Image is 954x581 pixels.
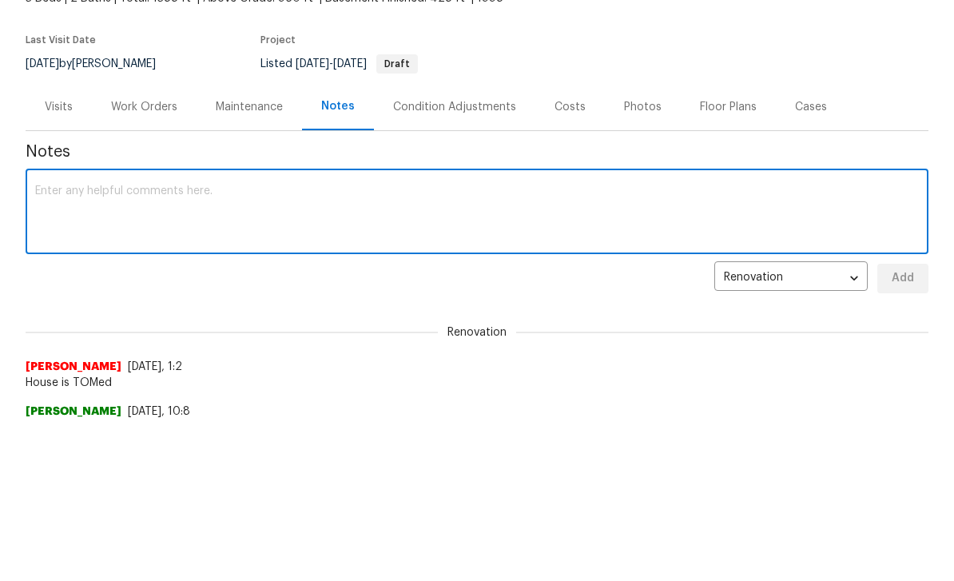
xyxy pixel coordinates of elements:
[624,100,662,116] div: Photos
[26,404,121,420] span: [PERSON_NAME]
[555,100,586,116] div: Costs
[26,376,928,392] span: House is TOMed
[795,100,827,116] div: Cases
[296,59,329,70] span: [DATE]
[216,100,283,116] div: Maintenance
[393,100,516,116] div: Condition Adjustments
[700,100,757,116] div: Floor Plans
[260,59,418,70] span: Listed
[26,36,96,46] span: Last Visit Date
[378,60,416,70] span: Draft
[333,59,367,70] span: [DATE]
[128,362,182,373] span: [DATE], 1:2
[26,420,928,436] span: HHC completed, yard is well maintained, inside is clean and free of debris and pests, nothing is ...
[438,325,516,341] span: Renovation
[714,260,868,299] div: Renovation
[26,55,175,74] div: by [PERSON_NAME]
[26,145,928,161] span: Notes
[296,59,367,70] span: -
[321,99,355,115] div: Notes
[111,100,177,116] div: Work Orders
[260,36,296,46] span: Project
[26,59,59,70] span: [DATE]
[128,407,190,418] span: [DATE], 10:8
[45,100,73,116] div: Visits
[26,360,121,376] span: [PERSON_NAME]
